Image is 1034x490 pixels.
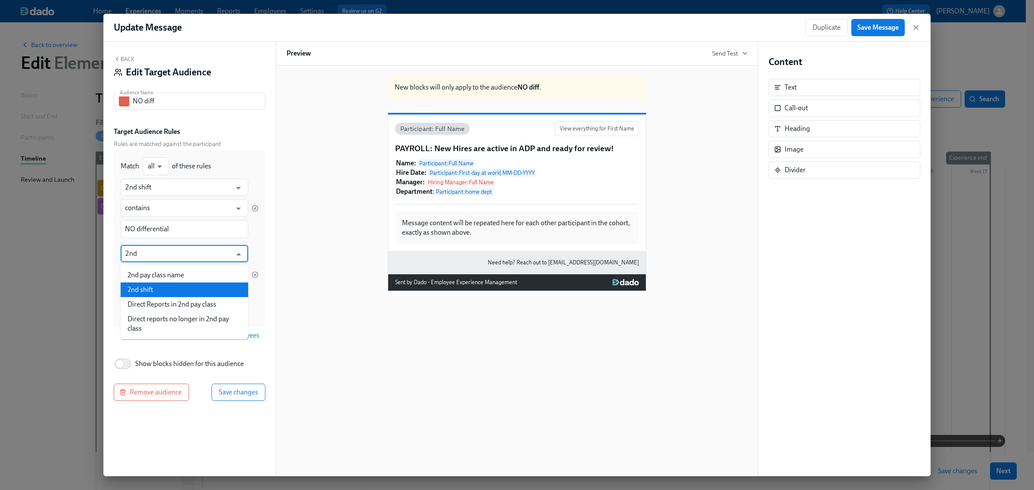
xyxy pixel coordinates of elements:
[114,56,134,62] button: Back
[769,99,920,117] div: Call-out
[232,202,245,215] button: Open
[232,181,245,195] button: Open
[395,158,639,197] div: Name: Participant:Full Name Hire Date: Participant:First day at work| MM-DD-YYYY Manager: Hiring ...
[287,49,311,58] h6: Preview
[172,161,211,171] div: of these rules
[769,56,920,68] h4: Content
[517,83,539,91] strong: NO diff
[805,19,848,36] button: Duplicate
[785,145,804,154] div: Image
[857,23,899,32] span: Save Message
[769,161,920,179] div: Divider
[133,93,265,110] input: Enter a name
[769,120,920,137] div: Heading
[712,49,747,58] button: Send Test
[395,143,639,154] p: PAYROLL: New Hires are active in ADP and ready for review!
[813,23,841,32] span: Duplicate
[121,388,182,397] span: Remove audience
[219,388,258,397] span: Save changes
[121,312,248,336] li: Direct reports no longer in 2nd pay class
[560,124,634,133] span: View everything for First Name
[785,103,808,113] div: Call-out
[555,121,639,136] button: View everything for First Name
[121,161,139,171] div: Match
[395,278,517,287] div: Sent by Dado - Employee Experience Management
[613,279,639,286] img: Dado
[126,66,211,79] h4: Edit Target Audience
[232,248,245,261] button: Close
[488,258,639,267] a: Need help? Reach out to [EMAIL_ADDRESS][DOMAIN_NAME]
[114,127,180,136] label: Target Audience Rules
[769,79,920,96] div: Text
[785,165,806,175] div: Divider
[143,157,168,175] div: all
[114,140,265,148] span: Rules are matched against the participant
[785,83,797,92] div: Text
[114,384,189,401] button: Remove audience
[395,126,470,132] span: Participant: Full Name
[121,268,248,282] li: 2nd pay class name
[851,19,905,36] button: Save Message
[395,83,541,91] span: New blocks will only apply to the audience .
[769,141,920,158] div: Image
[212,384,265,401] button: Save changes
[785,124,810,133] div: Heading
[135,359,244,369] span: Show blocks hidden for this audience
[114,21,182,34] h1: Update Message
[121,282,248,297] li: 2nd shift
[395,211,639,244] div: Message content will be repeated here for each other participant in the cohort, exactly as shown ...
[121,297,248,312] li: Direct Reports in 2nd pay class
